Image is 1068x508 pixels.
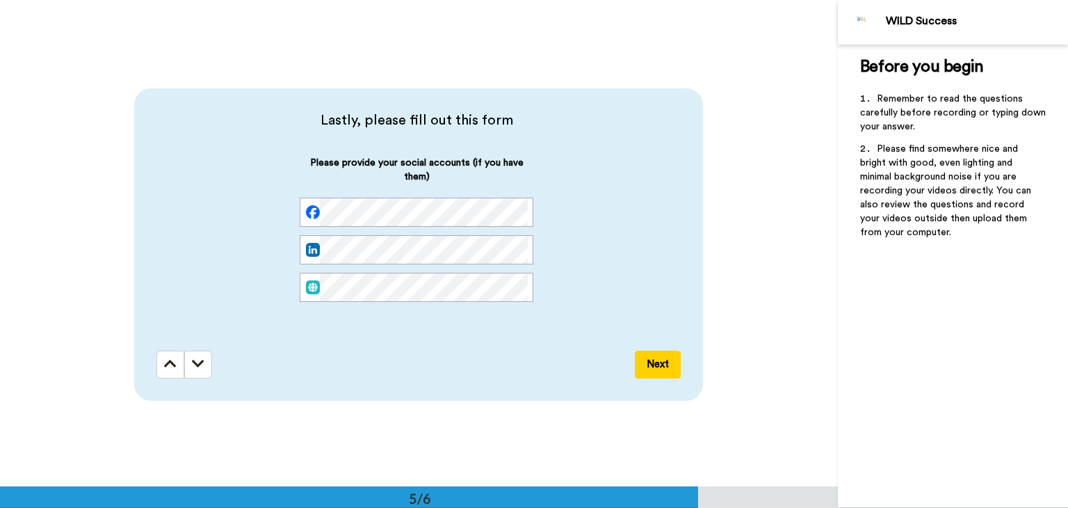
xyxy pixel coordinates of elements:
[845,6,879,39] img: Profile Image
[387,489,453,508] div: 5/6
[306,205,320,219] img: facebook.svg
[860,94,1049,132] span: Remember to read the questions carefully before recording or typing down your answer.
[300,156,533,198] span: Please provide your social accounts (if you have them)
[306,243,320,257] img: linked-in.png
[306,280,320,294] img: web.svg
[156,111,677,130] span: Lastly, please fill out this form
[886,15,1067,28] div: WILD Success
[860,144,1034,237] span: Please find somewhere nice and bright with good, even lighting and minimal background noise if yo...
[860,58,983,75] span: Before you begin
[635,351,681,379] button: Next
